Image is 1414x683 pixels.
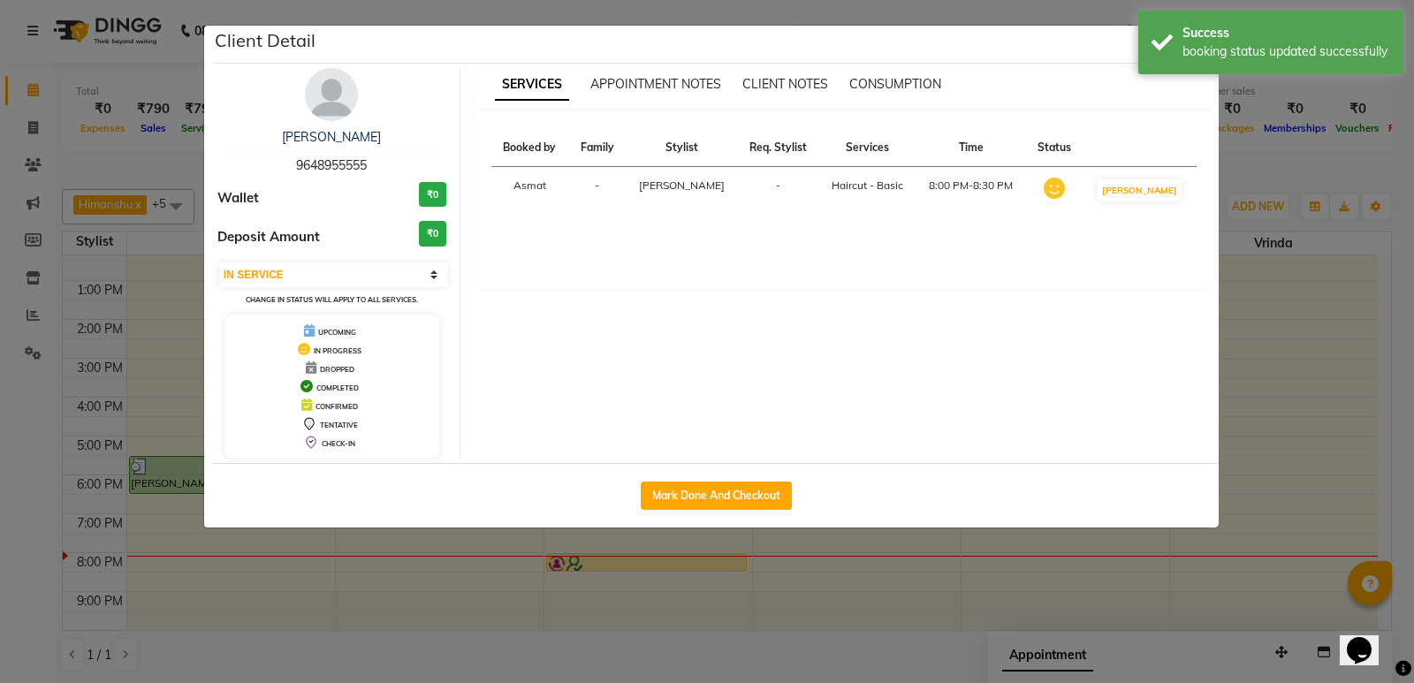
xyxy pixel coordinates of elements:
th: Time [916,129,1026,167]
h3: ₹0 [419,182,446,208]
div: Haircut - Basic [830,178,906,194]
span: CHECK-IN [322,439,355,448]
span: APPOINTMENT NOTES [590,76,721,92]
span: TENTATIVE [320,421,358,429]
small: Change in status will apply to all services. [246,295,418,304]
span: COMPLETED [316,383,359,392]
th: Family [568,129,626,167]
th: Services [819,129,916,167]
td: - [568,167,626,215]
span: CLIENT NOTES [742,76,828,92]
span: CONSUMPTION [849,76,941,92]
span: IN PROGRESS [314,346,361,355]
a: [PERSON_NAME] [282,129,381,145]
th: Status [1026,129,1083,167]
span: [PERSON_NAME] [639,178,725,192]
span: UPCOMING [318,328,356,337]
div: booking status updated successfully [1182,42,1390,61]
h3: ₹0 [419,221,446,247]
th: Req. Stylist [737,129,819,167]
td: - [737,167,819,215]
span: SERVICES [495,69,569,101]
span: Deposit Amount [217,227,320,247]
iframe: chat widget [1340,612,1396,665]
span: Wallet [217,188,259,209]
button: [PERSON_NAME] [1098,179,1182,201]
button: Mark Done And Checkout [641,482,792,510]
td: Asmat [491,167,569,215]
td: 8:00 PM-8:30 PM [916,167,1026,215]
div: Success [1182,24,1390,42]
span: DROPPED [320,365,354,374]
th: Booked by [491,129,569,167]
th: Stylist [626,129,737,167]
img: avatar [305,68,358,121]
span: 9648955555 [296,157,367,173]
h5: Client Detail [215,27,315,54]
span: CONFIRMED [315,402,358,411]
